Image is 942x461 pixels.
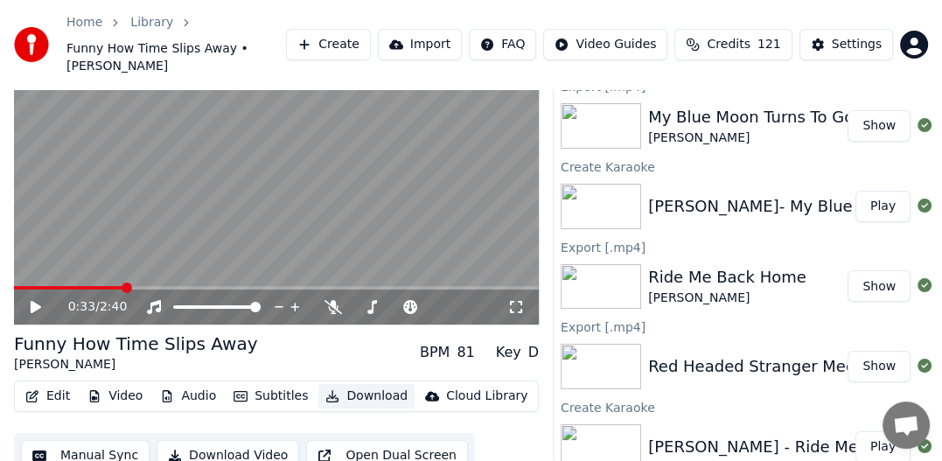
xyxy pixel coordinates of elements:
[648,105,918,129] div: My Blue Moon Turns To Gold Again
[378,29,462,60] button: Import
[848,270,911,302] button: Show
[832,36,882,53] div: Settings
[68,298,95,316] span: 0:33
[66,14,102,31] a: Home
[66,40,286,75] span: Funny How Time Slips Away • [PERSON_NAME]
[528,342,539,363] div: D
[227,384,315,409] button: Subtitles
[14,332,258,356] div: Funny How Time Slips Away
[66,14,286,75] nav: breadcrumb
[68,298,110,316] div: /
[14,356,258,374] div: [PERSON_NAME]
[153,384,223,409] button: Audio
[883,402,930,449] div: Open chat
[648,265,806,290] div: Ride Me Back Home
[469,29,536,60] button: FAQ
[14,27,49,62] img: youka
[130,14,173,31] a: Library
[80,384,150,409] button: Video
[496,342,521,363] div: Key
[707,36,750,53] span: Credits
[648,290,806,307] div: [PERSON_NAME]
[446,388,527,405] div: Cloud Library
[648,129,918,147] div: [PERSON_NAME]
[18,384,77,409] button: Edit
[848,110,911,142] button: Show
[674,29,792,60] button: Credits121
[648,354,879,379] div: Red Headed Stranger Medley
[420,342,450,363] div: BPM
[757,36,781,53] span: 121
[543,29,667,60] button: Video Guides
[855,191,911,222] button: Play
[286,29,371,60] button: Create
[457,342,474,363] div: 81
[848,351,911,382] button: Show
[799,29,893,60] button: Settings
[100,298,127,316] span: 2:40
[318,384,415,409] button: Download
